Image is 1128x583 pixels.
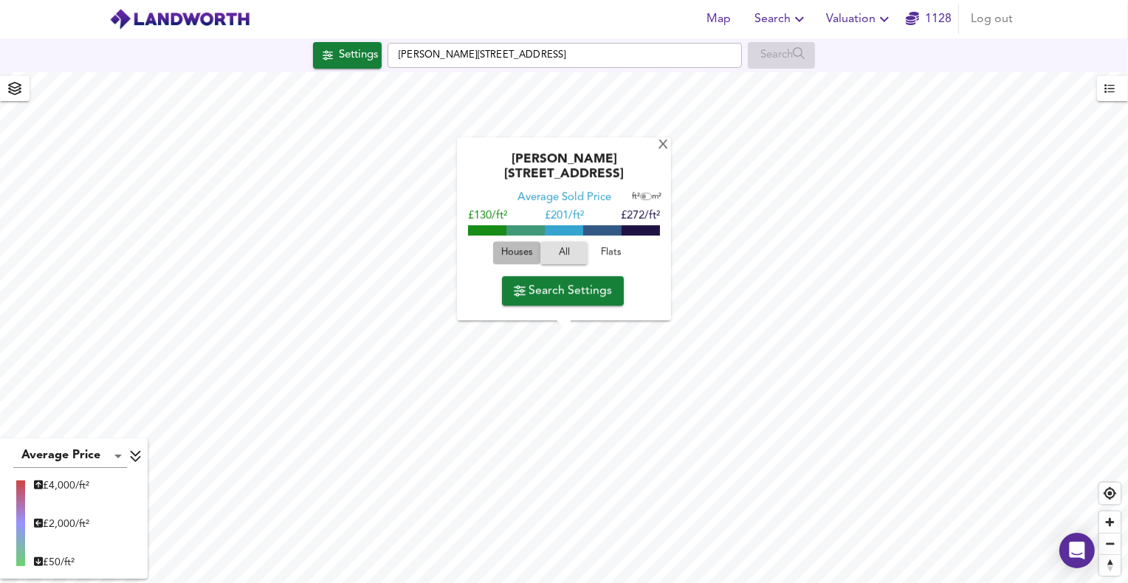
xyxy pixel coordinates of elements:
[695,4,743,34] button: Map
[497,245,537,262] span: Houses
[109,8,250,30] img: logo
[1059,533,1095,568] div: Open Intercom Messenger
[517,191,611,206] div: Average Sold Price
[1099,483,1121,504] button: Find my location
[548,245,580,262] span: All
[514,280,612,301] span: Search Settings
[545,211,584,222] span: £ 201/ft²
[748,42,815,69] div: Enable a Source before running a Search
[313,42,382,69] div: Click to configure Search Settings
[652,193,661,201] span: m²
[749,4,814,34] button: Search
[1099,534,1121,554] span: Zoom out
[1099,533,1121,554] button: Zoom out
[820,4,899,34] button: Valuation
[339,46,378,65] div: Settings
[34,478,89,493] div: £ 4,000/ft²
[1099,554,1121,576] button: Reset bearing to north
[540,242,588,265] button: All
[826,9,893,30] span: Valuation
[971,9,1013,30] span: Log out
[657,139,670,153] div: X
[701,9,737,30] span: Map
[1099,511,1121,533] button: Zoom in
[1099,555,1121,576] span: Reset bearing to north
[905,4,952,34] button: 1128
[34,555,89,570] div: £ 50/ft²
[632,193,640,201] span: ft²
[34,517,89,531] div: £ 2,000/ft²
[502,276,624,306] button: Search Settings
[493,242,540,265] button: Houses
[965,4,1019,34] button: Log out
[591,245,631,262] span: Flats
[588,242,635,265] button: Flats
[906,9,952,30] a: 1128
[621,211,660,222] span: £272/ft²
[13,444,127,468] div: Average Price
[313,42,382,69] button: Settings
[754,9,808,30] span: Search
[388,43,742,68] input: Enter a location...
[468,211,507,222] span: £130/ft²
[464,153,664,191] div: [PERSON_NAME][STREET_ADDRESS]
